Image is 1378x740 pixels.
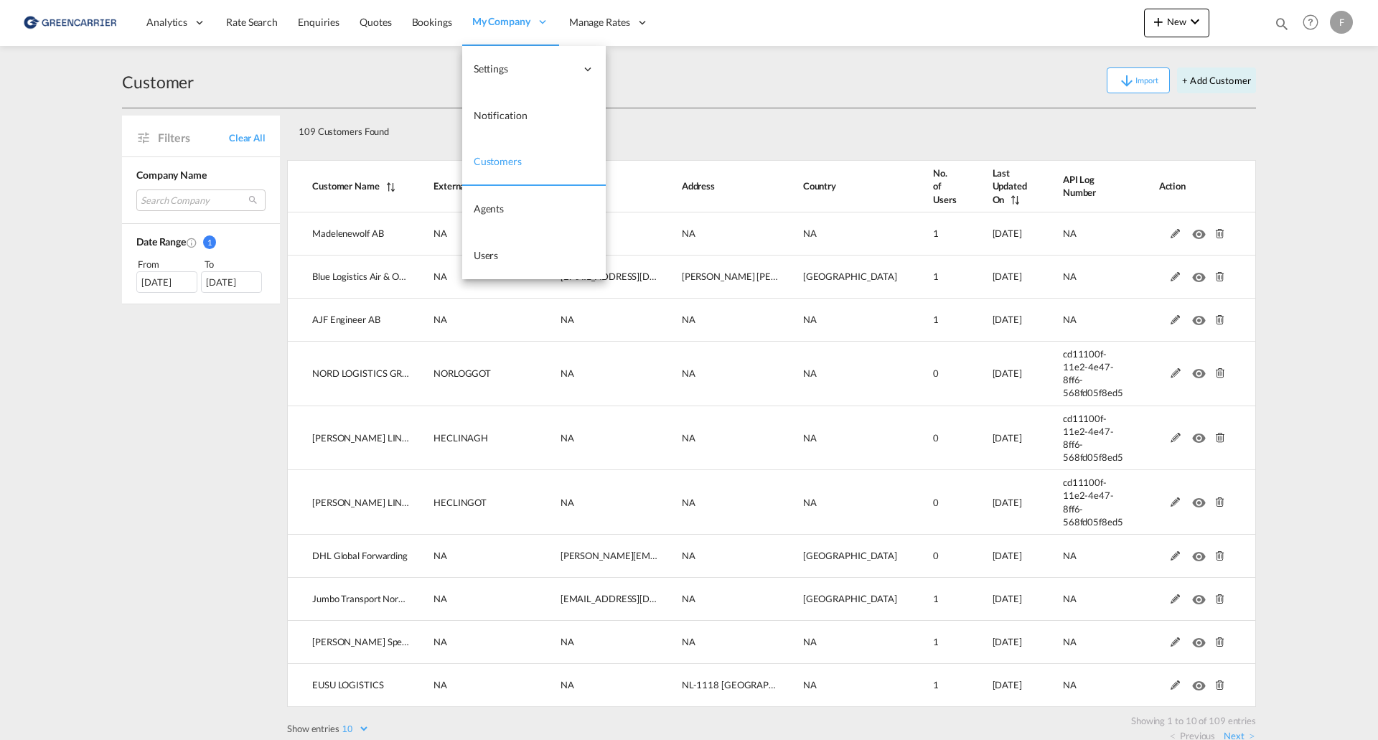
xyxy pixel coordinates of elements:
[957,160,1027,212] th: Last Updated On
[203,235,216,249] span: 1
[462,139,606,186] a: Customers
[136,235,186,248] span: Date Range
[682,550,695,561] span: NA
[682,593,695,604] span: NA
[312,679,384,690] span: EUSU LOGISTICS
[22,6,118,39] img: 609dfd708afe11efa14177256b0082fb.png
[312,314,380,325] span: AJF Engineer AB
[136,257,266,293] span: From To [DATE][DATE]
[1186,13,1204,30] md-icon: icon-chevron-down
[561,636,574,647] span: NA
[1150,16,1204,27] span: New
[657,470,779,535] td: NA
[957,256,1027,299] td: 2025-08-27
[779,664,897,707] td: NA
[897,578,957,621] td: 1
[1298,10,1330,36] div: Help
[779,342,897,406] td: NA
[1192,268,1211,278] md-icon: icon-eye
[146,15,187,29] span: Analytics
[1330,11,1353,34] div: F
[409,664,536,707] td: NA
[957,664,1027,707] td: 2025-06-11
[462,93,606,139] a: Notification
[957,299,1027,342] td: 2025-08-12
[779,256,897,299] td: Denmark
[536,406,657,471] td: NA
[657,299,779,342] td: NA
[409,578,536,621] td: NA
[682,314,695,325] span: NA
[933,314,939,325] span: 1
[657,342,779,406] td: NA
[1027,470,1123,535] td: cd11100f-11e2-4e47-8ff6-568fd05f8ed5
[186,237,197,248] md-icon: Created On
[287,470,409,535] td: HECKSHER LINIEAGENTURER AB
[474,249,499,261] span: Users
[409,470,536,535] td: HECLINGOT
[779,160,897,212] th: Country
[957,342,1027,406] td: 2025-07-09
[1027,664,1123,707] td: NA
[312,497,480,508] span: [PERSON_NAME] LINIEAGENTURER AB
[933,228,939,239] span: 1
[287,664,409,707] td: EUSU LOGISTICS
[993,228,1022,239] span: [DATE]
[433,367,491,379] span: NORLOGGOT
[1118,72,1135,90] md-icon: icon-arrow-down
[561,593,716,604] span: [EMAIL_ADDRESS][DOMAIN_NAME]
[1027,578,1123,621] td: NA
[897,256,957,299] td: 1
[803,367,817,379] span: NA
[1063,550,1077,561] span: NA
[472,14,530,29] span: My Company
[1192,225,1211,235] md-icon: icon-eye
[312,367,421,379] span: NORD LOGISTICS GROUP
[536,578,657,621] td: shipping@jumbotransport.se
[561,432,574,444] span: NA
[1063,271,1077,282] span: NA
[993,497,1022,508] span: [DATE]
[1063,679,1077,690] span: NA
[897,342,957,406] td: 0
[136,271,197,293] div: [DATE]
[933,271,939,282] span: 1
[957,535,1027,578] td: 2025-06-26
[561,314,574,325] span: NA
[203,257,266,271] div: To
[779,621,897,664] td: NA
[287,299,409,342] td: AJF Engineer AB
[957,212,1027,256] td: 2025-09-02
[409,535,536,578] td: NA
[933,679,939,690] span: 1
[1192,312,1211,322] md-icon: icon-eye
[803,432,817,444] span: NA
[433,314,447,325] span: NA
[433,550,447,561] span: NA
[561,367,574,379] span: NA
[657,578,779,621] td: NA
[1192,365,1211,375] md-icon: icon-eye
[1063,228,1077,239] span: NA
[993,314,1022,325] span: [DATE]
[433,636,447,647] span: NA
[993,593,1022,604] span: [DATE]
[657,160,779,212] th: Address
[803,550,897,561] span: [GEOGRAPHIC_DATA]
[1192,548,1211,558] md-icon: icon-eye
[993,367,1022,379] span: [DATE]
[1027,406,1123,471] td: cd11100f-11e2-4e47-8ff6-568fd05f8ed5
[897,535,957,578] td: 0
[409,256,536,299] td: NA
[993,432,1022,444] span: [DATE]
[1192,591,1211,601] md-icon: icon-eye
[287,256,409,299] td: Blue Logistics Air & Ocean Aps
[993,679,1022,690] span: [DATE]
[779,299,897,342] td: NA
[1192,429,1211,439] md-icon: icon-eye
[657,212,779,256] td: NA
[229,131,266,144] span: Clear All
[1063,413,1123,464] span: cd11100f-11e2-4e47-8ff6-568fd05f8ed5
[433,593,447,604] span: NA
[287,722,370,735] label: Show entries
